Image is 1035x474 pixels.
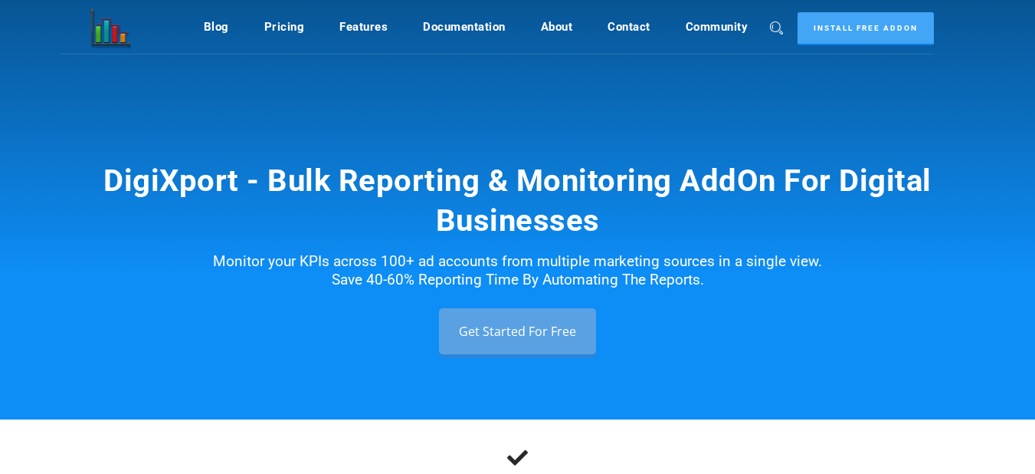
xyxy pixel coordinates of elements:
[339,12,388,41] a: Features
[264,12,305,41] a: Pricing
[423,12,506,41] a: Documentation
[439,308,596,354] a: Get Started For Free
[541,12,573,41] a: About
[608,12,650,41] a: Contact
[686,12,748,41] a: Community
[204,12,229,41] a: Blog
[798,12,934,45] a: Install Free Addon
[81,161,955,241] h1: DigiXport - Bulk Reporting & Monitoring AddOn For Digital Businesses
